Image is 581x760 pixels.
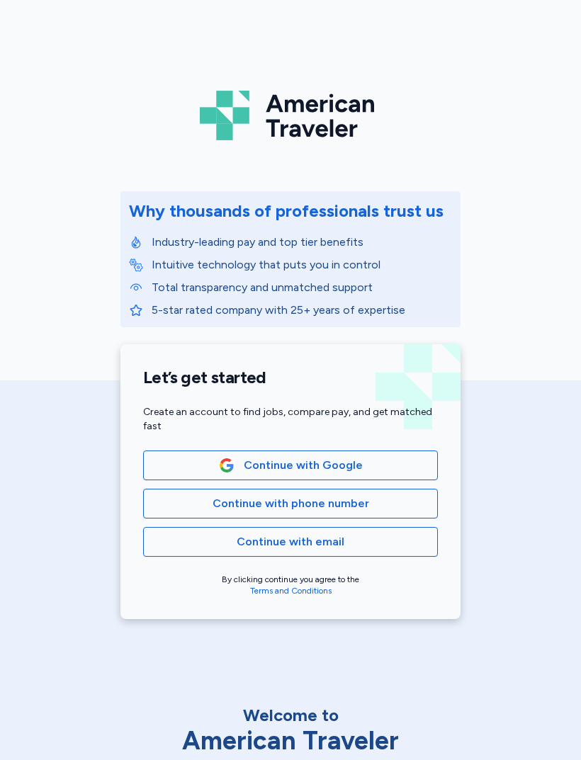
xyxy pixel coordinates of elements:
[143,450,438,480] button: Google LogoContinue with Google
[152,302,452,319] p: 5-star rated company with 25+ years of expertise
[250,586,332,596] a: Terms and Conditions
[152,279,452,296] p: Total transparency and unmatched support
[152,256,452,273] p: Intuitive technology that puts you in control
[200,85,381,146] img: Logo
[143,489,438,518] button: Continue with phone number
[244,457,363,474] span: Continue with Google
[213,495,369,512] span: Continue with phone number
[143,527,438,557] button: Continue with email
[237,533,344,550] span: Continue with email
[219,458,235,473] img: Google Logo
[143,405,438,433] div: Create an account to find jobs, compare pay, and get matched fast
[152,234,452,251] p: Industry-leading pay and top tier benefits
[143,367,438,388] h1: Let’s get started
[129,200,444,222] div: Why thousands of professionals trust us
[142,727,439,755] div: American Traveler
[142,704,439,727] div: Welcome to
[143,574,438,596] div: By clicking continue you agree to the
